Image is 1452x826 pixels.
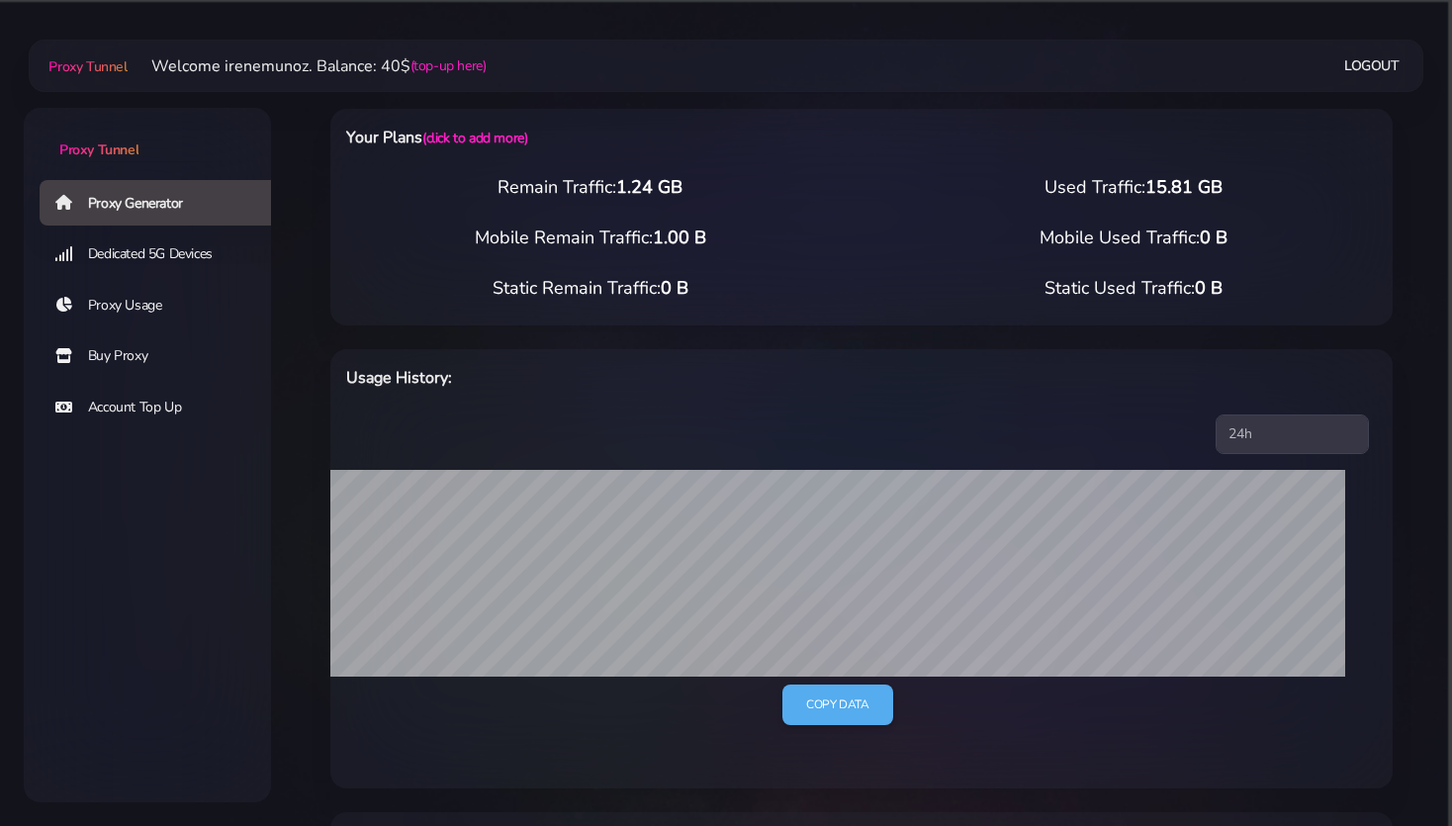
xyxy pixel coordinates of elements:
[318,225,862,251] div: Mobile Remain Traffic:
[40,333,287,379] a: Buy Proxy
[653,226,706,249] span: 1.00 B
[40,283,287,328] a: Proxy Usage
[862,174,1405,201] div: Used Traffic:
[862,225,1405,251] div: Mobile Used Traffic:
[1145,175,1223,199] span: 15.81 GB
[40,180,287,226] a: Proxy Generator
[422,129,527,147] a: (click to add more)
[318,275,862,302] div: Static Remain Traffic:
[40,231,287,277] a: Dedicated 5G Devices
[1160,503,1427,801] iframe: Webchat Widget
[1344,47,1400,84] a: Logout
[862,275,1405,302] div: Static Used Traffic:
[128,54,487,78] li: Welcome irenemunoz. Balance: 40$
[1200,226,1227,249] span: 0 B
[616,175,682,199] span: 1.24 GB
[346,365,938,391] h6: Usage History:
[1195,276,1223,300] span: 0 B
[59,140,138,159] span: Proxy Tunnel
[24,108,271,160] a: Proxy Tunnel
[48,57,127,76] span: Proxy Tunnel
[45,50,127,82] a: Proxy Tunnel
[782,685,892,725] a: Copy data
[40,385,287,430] a: Account Top Up
[346,125,938,150] h6: Your Plans
[661,276,688,300] span: 0 B
[410,55,487,76] a: (top-up here)
[318,174,862,201] div: Remain Traffic:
